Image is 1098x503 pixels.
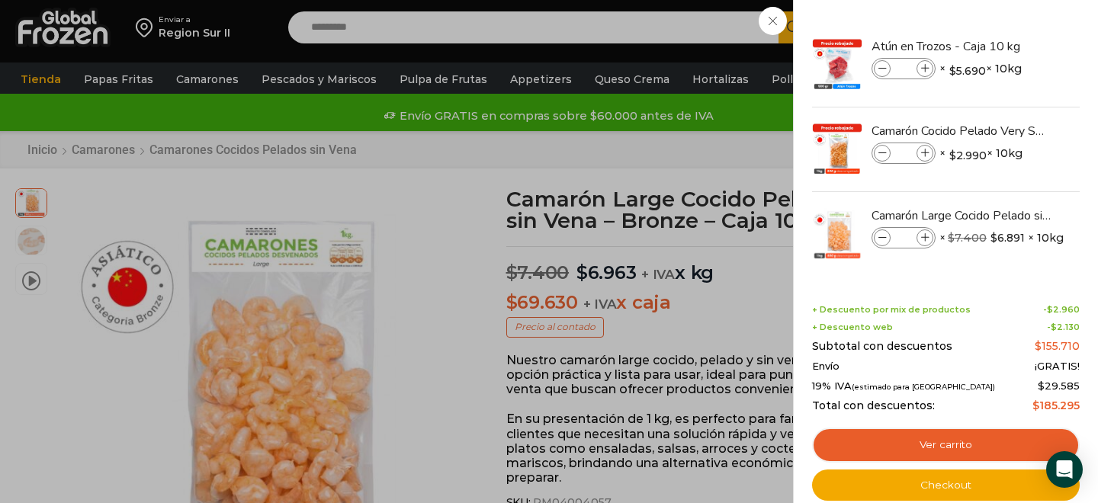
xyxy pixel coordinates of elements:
span: ¡GRATIS! [1035,360,1080,373]
span: Subtotal con descuentos [812,340,952,353]
span: $ [948,231,955,245]
span: $ [949,63,956,78]
span: - [1043,305,1080,315]
span: $ [1038,380,1045,392]
div: Open Intercom Messenger [1046,451,1083,488]
span: 19% IVA [812,380,995,392]
bdi: 7.400 [948,231,987,245]
bdi: 2.130 [1051,322,1080,332]
span: × × 10kg [939,58,1022,79]
a: Checkout [812,469,1080,501]
bdi: 5.690 [949,63,986,78]
span: + Descuento web [812,322,893,332]
bdi: 185.295 [1032,399,1080,412]
span: $ [1047,304,1053,315]
span: $ [1035,339,1042,353]
span: $ [990,230,997,245]
span: $ [1032,399,1039,412]
bdi: 6.891 [990,230,1025,245]
span: Envío [812,360,840,373]
bdi: 2.960 [1047,304,1080,315]
a: Camarón Cocido Pelado Very Small - Bronze - Caja 10 kg [872,123,1053,139]
span: × × 10kg [939,227,1064,248]
bdi: 155.710 [1035,339,1080,353]
input: Product quantity [892,145,915,162]
span: $ [949,148,956,163]
input: Product quantity [892,229,915,246]
span: $ [1051,322,1057,332]
span: - [1047,322,1080,332]
span: Total con descuentos: [812,399,935,412]
small: (estimado para [GEOGRAPHIC_DATA]) [852,383,995,391]
input: Product quantity [892,60,915,77]
span: × × 10kg [939,143,1023,164]
a: Ver carrito [812,428,1080,463]
a: Atún en Trozos - Caja 10 kg [872,38,1053,55]
bdi: 2.990 [949,148,987,163]
a: Camarón Large Cocido Pelado sin Vena - Bronze - Caja 10 kg [872,207,1053,224]
span: + Descuento por mix de productos [812,305,971,315]
span: 29.585 [1038,380,1080,392]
